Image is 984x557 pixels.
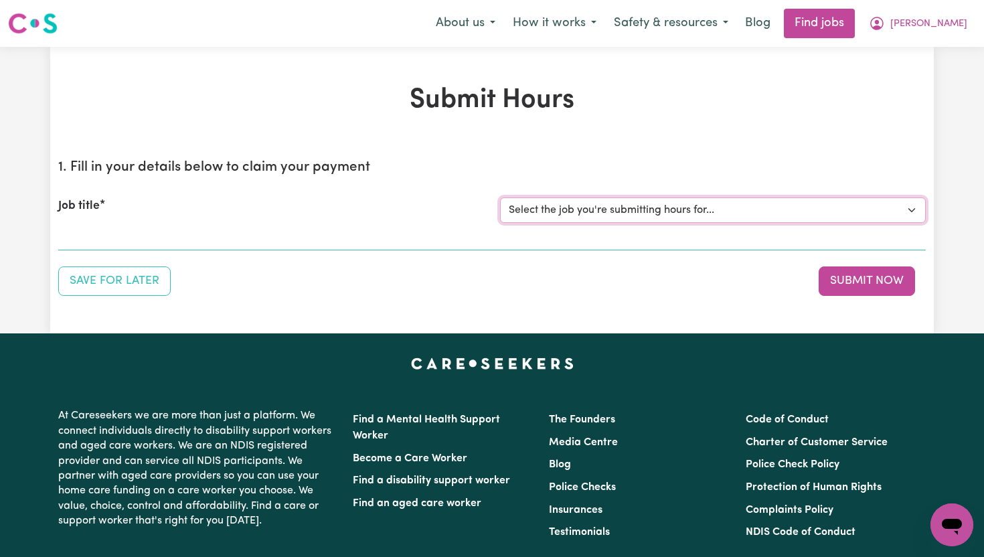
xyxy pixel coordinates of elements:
[8,8,58,39] a: Careseekers logo
[605,9,737,37] button: Safety & resources
[549,505,602,515] a: Insurances
[58,84,926,116] h1: Submit Hours
[353,453,467,464] a: Become a Care Worker
[746,414,829,425] a: Code of Conduct
[890,17,967,31] span: [PERSON_NAME]
[411,357,574,368] a: Careseekers home page
[427,9,504,37] button: About us
[746,527,855,538] a: NDIS Code of Conduct
[353,498,481,509] a: Find an aged care worker
[746,505,833,515] a: Complaints Policy
[549,437,618,448] a: Media Centre
[58,266,171,296] button: Save your job report
[549,482,616,493] a: Police Checks
[353,414,500,441] a: Find a Mental Health Support Worker
[353,475,510,486] a: Find a disability support worker
[58,159,926,176] h2: 1. Fill in your details below to claim your payment
[58,197,100,215] label: Job title
[930,503,973,546] iframe: Button to launch messaging window
[860,9,976,37] button: My Account
[746,459,839,470] a: Police Check Policy
[549,414,615,425] a: The Founders
[549,527,610,538] a: Testimonials
[737,9,778,38] a: Blog
[746,437,888,448] a: Charter of Customer Service
[504,9,605,37] button: How it works
[8,11,58,35] img: Careseekers logo
[58,403,337,534] p: At Careseekers we are more than just a platform. We connect individuals directly to disability su...
[784,9,855,38] a: Find jobs
[746,482,882,493] a: Protection of Human Rights
[819,266,915,296] button: Submit your job report
[549,459,571,470] a: Blog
